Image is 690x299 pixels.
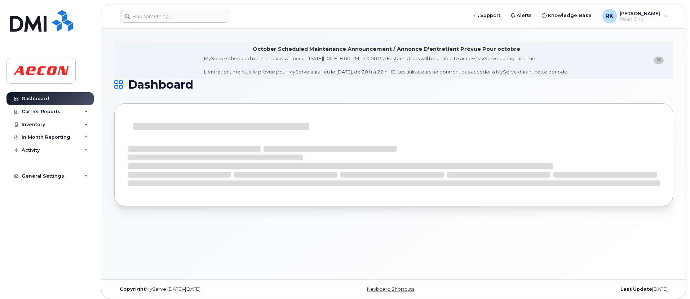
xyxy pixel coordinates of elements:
[204,55,569,75] div: MyServe scheduled maintenance will occur [DATE][DATE] 8:00 PM - 10:00 PM Eastern. Users will be u...
[654,57,664,64] button: close notification
[114,286,301,292] div: MyServe [DATE]–[DATE]
[487,286,673,292] div: [DATE]
[367,286,414,292] a: Keyboard Shortcuts
[128,79,193,90] span: Dashboard
[120,286,146,292] strong: Copyright
[620,286,652,292] strong: Last Update
[253,45,520,53] div: October Scheduled Maintenance Announcement / Annonce D'entretient Prévue Pour octobre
